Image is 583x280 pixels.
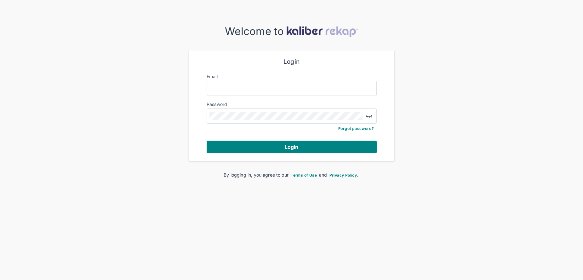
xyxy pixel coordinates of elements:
label: Email [207,74,218,79]
button: Login [207,141,377,153]
a: Forgot password? [338,126,374,131]
span: Terms of Use [291,173,317,178]
div: Login [207,58,377,66]
a: Terms of Use [290,172,318,178]
img: eye-closed.fa43b6e4.svg [365,112,373,120]
span: Privacy Policy. [329,173,358,178]
label: Password [207,102,227,107]
img: kaliber-logo [286,26,358,37]
span: Login [285,144,299,150]
div: By logging in, you agree to our and [199,172,384,178]
a: Privacy Policy. [329,172,359,178]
